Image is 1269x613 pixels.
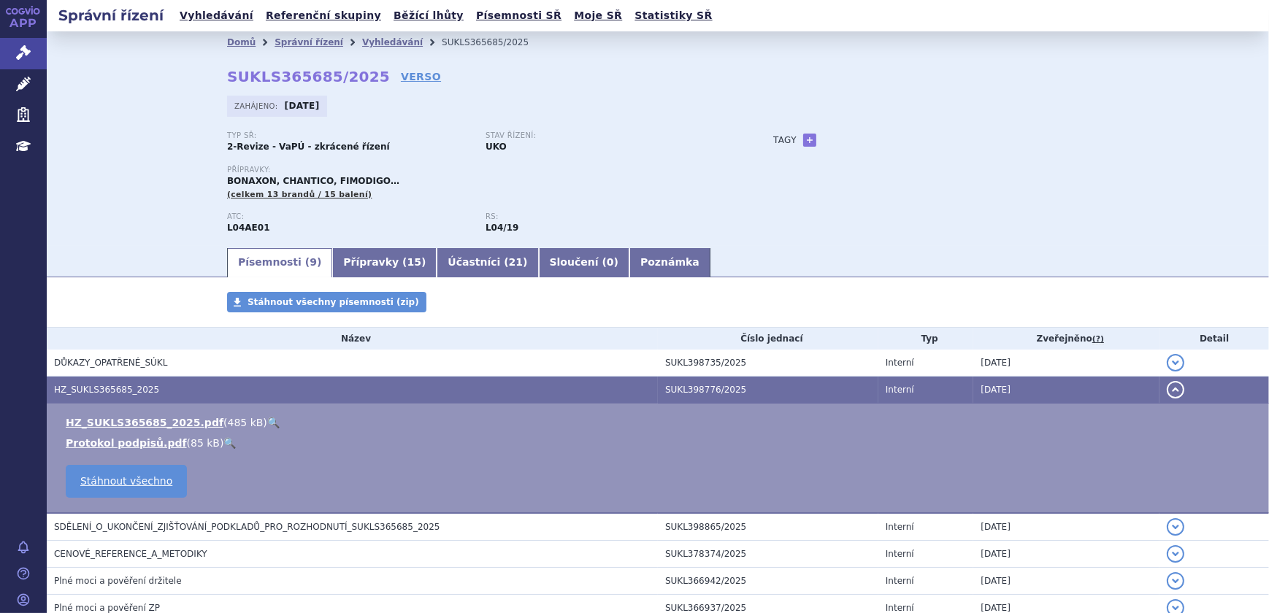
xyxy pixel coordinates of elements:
span: Zahájeno: [234,100,280,112]
a: Protokol podpisů.pdf [66,437,187,449]
span: Interní [886,358,914,368]
span: 9 [310,256,317,268]
th: Název [47,328,658,350]
td: SUKL378374/2025 [658,541,878,568]
th: Zveřejněno [973,328,1159,350]
span: DŮKAZY_OPATŘENÉ_SÚKL [54,358,167,368]
a: Moje SŘ [570,6,626,26]
li: ( ) [66,415,1254,430]
span: CENOVÉ_REFERENCE_A_METODIKY [54,549,207,559]
a: Poznámka [629,248,710,277]
a: + [803,134,816,147]
span: 0 [607,256,614,268]
a: Stáhnout všechny písemnosti (zip) [227,292,426,312]
th: Typ [878,328,973,350]
span: Stáhnout všechny písemnosti (zip) [248,297,419,307]
span: 15 [407,256,421,268]
td: [DATE] [973,568,1159,595]
h2: Správní řízení [47,5,175,26]
span: Plné moci a pověření ZP [54,603,160,613]
button: detail [1167,381,1184,398]
strong: fingolimod [486,223,518,233]
span: SDĚLENÍ_O_UKONČENÍ_ZJIŠŤOVÁNÍ_PODKLADŮ_PRO_ROZHODNUTÍ_SUKLS365685_2025 [54,522,440,532]
a: Vyhledávání [362,37,423,47]
span: 85 kB [191,437,220,449]
span: Interní [886,522,914,532]
strong: 2-Revize - VaPÚ - zkrácené řízení [227,142,390,152]
span: BONAXON, CHANTICO, FIMODIGO… [227,176,399,186]
span: Interní [886,385,914,395]
th: Číslo jednací [658,328,878,350]
button: detail [1167,545,1184,563]
a: Statistiky SŘ [630,6,716,26]
strong: FINGOLIMOD [227,223,270,233]
a: Domů [227,37,256,47]
a: Písemnosti SŘ [472,6,566,26]
strong: [DATE] [285,101,320,111]
td: SUKL398735/2025 [658,350,878,377]
p: Přípravky: [227,166,744,174]
th: Detail [1159,328,1269,350]
span: (celkem 13 brandů / 15 balení) [227,190,372,199]
td: SUKL366942/2025 [658,568,878,595]
td: SUKL398865/2025 [658,513,878,541]
span: Interní [886,603,914,613]
td: SUKL398776/2025 [658,377,878,404]
a: 🔍 [267,417,280,428]
a: Správní řízení [275,37,343,47]
a: Písemnosti (9) [227,248,332,277]
h3: Tagy [773,131,797,149]
a: Referenční skupiny [261,6,386,26]
p: RS: [486,212,729,221]
abbr: (?) [1092,334,1104,344]
span: Plné moci a pověření držitele [54,576,182,586]
a: Vyhledávání [175,6,258,26]
button: detail [1167,354,1184,371]
li: ( ) [66,436,1254,450]
td: [DATE] [973,541,1159,568]
span: Interní [886,576,914,586]
a: VERSO [401,69,441,84]
strong: UKO [486,142,507,152]
a: Stáhnout všechno [66,465,187,498]
a: Účastníci (21) [437,248,538,277]
p: Stav řízení: [486,131,729,140]
p: Typ SŘ: [227,131,471,140]
a: 🔍 [223,437,236,449]
span: 21 [509,256,523,268]
strong: SUKLS365685/2025 [227,68,390,85]
p: ATC: [227,212,471,221]
li: SUKLS365685/2025 [442,31,548,53]
span: Interní [886,549,914,559]
td: [DATE] [973,350,1159,377]
a: HZ_SUKLS365685_2025.pdf [66,417,223,428]
td: [DATE] [973,513,1159,541]
button: detail [1167,518,1184,536]
a: Přípravky (15) [332,248,437,277]
span: HZ_SUKLS365685_2025 [54,385,159,395]
a: Běžící lhůty [389,6,468,26]
td: [DATE] [973,377,1159,404]
button: detail [1167,572,1184,590]
span: 485 kB [228,417,264,428]
a: Sloučení (0) [539,248,629,277]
